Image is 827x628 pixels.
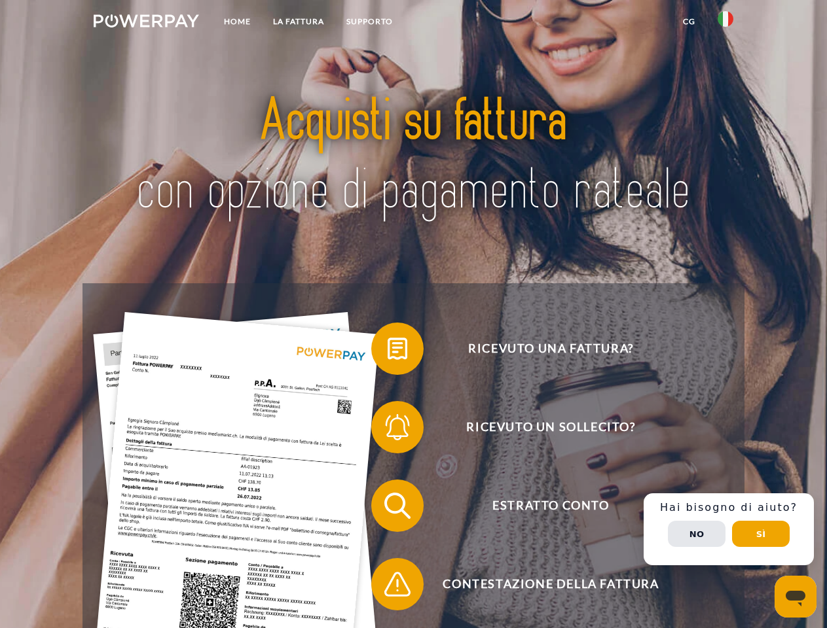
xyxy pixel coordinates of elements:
img: qb_search.svg [381,489,414,522]
button: Ricevuto un sollecito? [371,401,712,453]
img: qb_warning.svg [381,568,414,601]
button: Contestazione della fattura [371,558,712,610]
button: Sì [732,521,790,547]
a: Home [213,10,262,33]
img: title-powerpay_it.svg [125,63,702,251]
a: LA FATTURA [262,10,335,33]
iframe: Pulsante per aprire la finestra di messaggistica [775,576,817,618]
h3: Hai bisogno di aiuto? [652,501,806,514]
span: Estratto conto [390,480,711,532]
span: Ricevuto una fattura? [390,323,711,375]
button: Estratto conto [371,480,712,532]
span: Ricevuto un sollecito? [390,401,711,453]
a: Supporto [335,10,404,33]
img: qb_bell.svg [381,411,414,444]
a: CG [672,10,707,33]
button: Ricevuto una fattura? [371,323,712,375]
img: qb_bill.svg [381,332,414,365]
img: it [718,11,733,27]
span: Contestazione della fattura [390,558,711,610]
div: Schnellhilfe [644,493,814,565]
img: logo-powerpay-white.svg [94,14,199,27]
button: No [668,521,726,547]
